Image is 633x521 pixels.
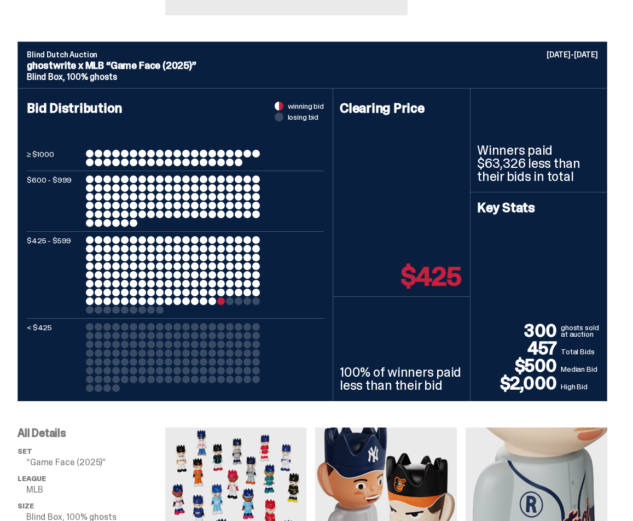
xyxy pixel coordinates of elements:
[18,428,165,438] p: All Details
[477,322,561,339] p: 300
[27,51,598,58] p: Blind Dutch Auction
[27,71,65,83] span: Blind Box,
[27,323,82,392] p: < $425
[561,364,600,374] p: Median Bid
[18,447,32,456] span: set
[561,324,600,339] p: ghosts sold at auction
[27,61,598,71] p: ghostwrite x MLB “Game Face (2025)”
[340,366,463,392] p: 100% of winners paid less than their bid
[561,381,600,392] p: High Bid
[26,485,165,494] p: MLB
[561,346,600,357] p: Total Bids
[340,102,463,115] h4: Clearing Price
[477,357,561,374] p: $500
[477,339,561,357] p: 457
[27,175,82,227] p: $600 - $999
[477,374,561,392] p: $2,000
[18,501,33,511] span: Size
[547,51,598,58] p: [DATE]-[DATE]
[27,236,82,314] p: $425 - $599
[477,201,600,214] h4: Key Stats
[27,102,324,150] h4: Bid Distribution
[27,150,82,166] p: ≥ $1000
[18,474,46,483] span: League
[288,102,324,110] span: winning bid
[67,71,117,83] span: 100% ghosts
[288,113,319,121] span: losing bid
[477,144,600,183] p: Winners paid $63,326 less than their bids in total
[26,458,165,467] p: “Game Face (2025)”
[401,264,461,290] p: $425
